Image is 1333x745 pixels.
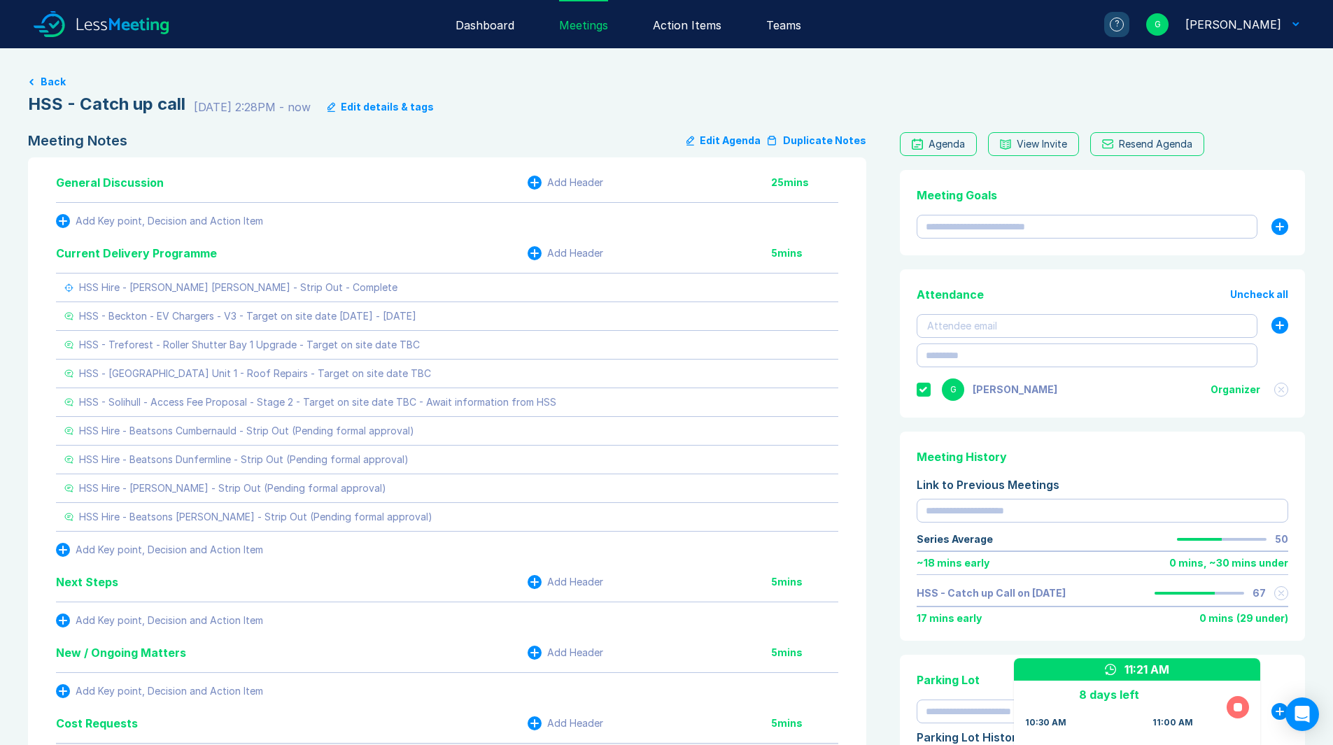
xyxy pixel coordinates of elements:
[917,286,984,303] div: Attendance
[547,248,603,259] div: Add Header
[28,76,1305,87] a: Back
[76,615,263,626] div: Add Key point, Decision and Action Item
[1110,17,1124,31] div: ?
[56,174,164,191] div: General Discussion
[76,215,263,227] div: Add Key point, Decision and Action Item
[1230,289,1288,300] button: Uncheck all
[917,448,1288,465] div: Meeting History
[79,397,556,408] div: HSS - Solihull - Access Fee Proposal - Stage 2 - Target on site date TBC - Await information from...
[1087,12,1129,37] a: ?
[917,672,1288,688] div: Parking Lot
[1253,588,1266,599] div: 67
[528,716,603,730] button: Add Header
[56,684,263,698] button: Add Key point, Decision and Action Item
[1285,697,1319,731] div: Open Intercom Messenger
[76,686,263,697] div: Add Key point, Decision and Action Item
[988,132,1079,156] button: View Invite
[547,576,603,588] div: Add Header
[79,311,416,322] div: HSS - Beckton - EV Chargers - V3 - Target on site date [DATE] - [DATE]
[79,511,432,523] div: HSS Hire - Beatsons [PERSON_NAME] - Strip Out (Pending formal approval)
[547,177,603,188] div: Add Header
[917,558,989,569] div: ~ 18 mins early
[1146,13,1169,36] div: G
[28,132,127,149] div: Meeting Notes
[771,576,838,588] div: 5 mins
[1211,384,1260,395] div: Organizer
[76,544,263,555] div: Add Key point, Decision and Action Item
[917,613,982,624] div: 17 mins early
[56,574,118,590] div: Next Steps
[79,339,420,350] div: HSS - Treforest - Roller Shutter Bay 1 Upgrade - Target on site date TBC
[547,647,603,658] div: Add Header
[194,99,311,115] div: [DATE] 2:28PM - now
[56,613,263,627] button: Add Key point, Decision and Action Item
[79,368,431,379] div: HSS - [GEOGRAPHIC_DATA] Unit 1 - Roof Repairs - Target on site date TBC
[528,246,603,260] button: Add Header
[56,245,217,262] div: Current Delivery Programme
[771,248,838,259] div: 5 mins
[528,646,603,660] button: Add Header
[973,384,1057,395] div: Gemma White
[1090,132,1204,156] button: Resend Agenda
[1025,686,1193,703] div: 8 days left
[942,378,964,401] div: G
[686,132,761,149] button: Edit Agenda
[1275,534,1288,545] div: 50
[1017,139,1067,150] div: View Invite
[917,588,1066,599] a: HSS - Catch up Call on [DATE]
[56,214,263,228] button: Add Key point, Decision and Action Item
[766,132,866,149] button: Duplicate Notes
[28,93,185,115] div: HSS - Catch up call
[917,534,993,545] div: Series Average
[79,483,386,494] div: HSS Hire - [PERSON_NAME] - Strip Out (Pending formal approval)
[1236,613,1288,624] div: ( 29 under )
[79,282,397,293] div: HSS Hire - [PERSON_NAME] [PERSON_NAME] - Strip Out - Complete
[528,575,603,589] button: Add Header
[771,177,838,188] div: 25 mins
[771,718,838,729] div: 5 mins
[341,101,434,113] div: Edit details & tags
[771,647,838,658] div: 5 mins
[547,718,603,729] div: Add Header
[1119,139,1192,150] div: Resend Agenda
[1152,717,1193,728] div: 11:00 AM
[79,425,414,437] div: HSS Hire - Beatsons Cumbernauld - Strip Out (Pending formal approval)
[79,454,409,465] div: HSS Hire - Beatsons Dunfermline - Strip Out (Pending formal approval)
[900,132,977,156] a: Agenda
[528,176,603,190] button: Add Header
[56,715,138,732] div: Cost Requests
[1025,717,1066,728] div: 10:30 AM
[1169,558,1288,569] div: 0 mins , ~ 30 mins under
[917,187,1288,204] div: Meeting Goals
[56,543,263,557] button: Add Key point, Decision and Action Item
[1124,661,1169,678] div: 11:21 AM
[917,476,1288,493] div: Link to Previous Meetings
[41,76,66,87] button: Back
[1185,16,1281,33] div: Gemma White
[929,139,965,150] div: Agenda
[1199,613,1234,624] div: 0 mins
[327,101,434,113] button: Edit details & tags
[56,644,186,661] div: New / Ongoing Matters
